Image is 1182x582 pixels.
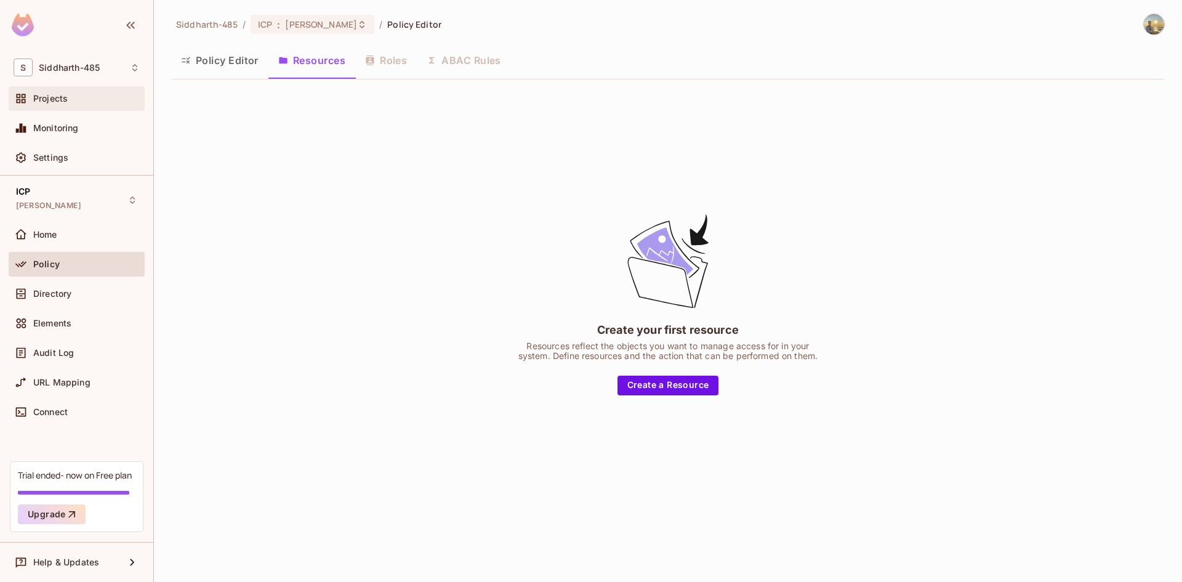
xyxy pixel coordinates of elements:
[258,18,272,30] span: ICP
[33,348,74,358] span: Audit Log
[379,18,382,30] li: /
[387,18,441,30] span: Policy Editor
[268,45,355,76] button: Resources
[39,63,100,73] span: Workspace: Siddharth-485
[16,187,30,196] span: ICP
[514,341,822,361] div: Resources reflect the objects you want to manage access for in your system. Define resources and ...
[171,45,268,76] button: Policy Editor
[33,153,68,163] span: Settings
[12,14,34,36] img: SReyMgAAAABJRU5ErkJggg==
[276,20,281,30] span: :
[33,94,68,103] span: Projects
[33,378,90,387] span: URL Mapping
[597,322,739,337] div: Create your first resource
[33,557,99,567] span: Help & Updates
[243,18,246,30] li: /
[33,259,60,269] span: Policy
[18,469,132,481] div: Trial ended- now on Free plan
[33,289,71,299] span: Directory
[176,18,238,30] span: the active workspace
[14,59,33,76] span: S
[18,504,86,524] button: Upgrade
[33,407,68,417] span: Connect
[33,318,71,328] span: Elements
[16,201,81,211] span: [PERSON_NAME]
[285,18,357,30] span: [PERSON_NAME]
[617,376,719,395] button: Create a Resource
[1144,14,1164,34] img: Siddharth Sharma
[33,230,57,240] span: Home
[33,123,79,133] span: Monitoring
